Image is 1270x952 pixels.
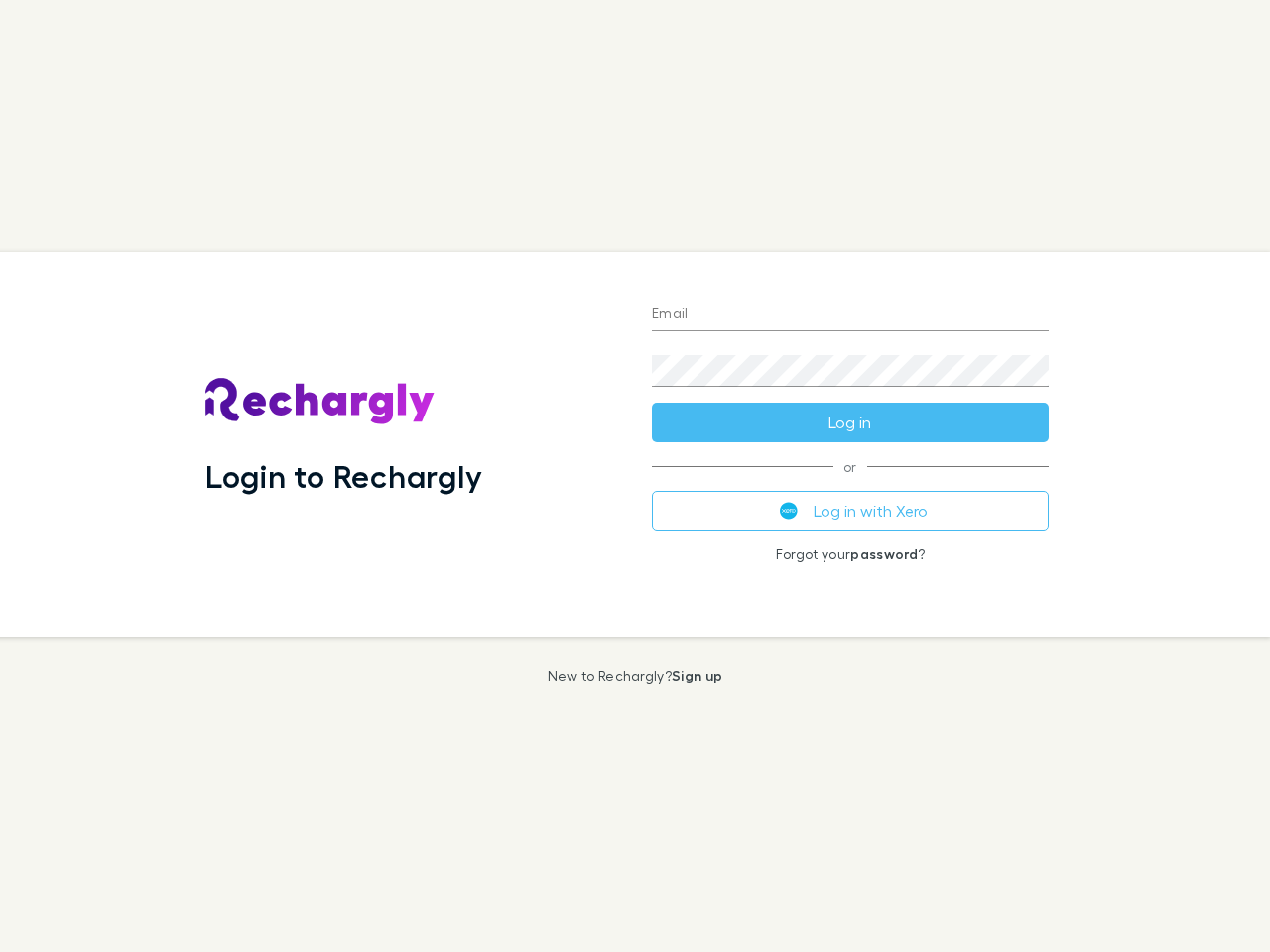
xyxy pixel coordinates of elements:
button: Log in [652,403,1049,442]
h1: Login to Rechargly [205,457,482,495]
p: New to Rechargly? [548,668,723,684]
span: or [652,466,1049,467]
a: Sign up [672,667,722,684]
a: password [850,545,918,562]
p: Forgot your ? [652,546,1049,562]
button: Log in with Xero [652,491,1049,531]
img: Rechargly's Logo [205,378,436,425]
img: Xero's logo [780,502,798,520]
